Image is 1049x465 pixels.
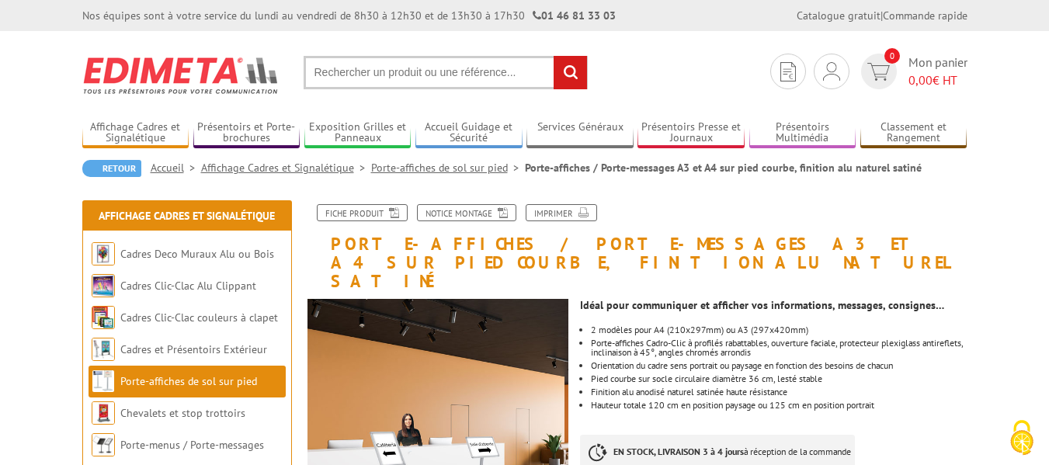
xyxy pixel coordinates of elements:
a: Fiche produit [317,204,408,221]
img: Edimeta [82,47,280,104]
img: Porte-affiches de sol sur pied [92,370,115,393]
button: Cookies (fenêtre modale) [995,412,1049,465]
div: Nos équipes sont à votre service du lundi au vendredi de 8h30 à 12h30 et de 13h30 à 17h30 [82,8,616,23]
img: Cadres Clic-Clac Alu Clippant [92,274,115,297]
a: Présentoirs Presse et Journaux [637,120,745,146]
a: Accueil [151,161,201,175]
img: Cadres Deco Muraux Alu ou Bois [92,242,115,265]
a: Cadres Clic-Clac couleurs à clapet [120,311,278,324]
img: Chevalets et stop trottoirs [92,401,115,425]
img: Cookies (fenêtre modale) [1002,418,1041,457]
img: Cadres et Présentoirs Extérieur [92,338,115,361]
a: Présentoirs Multimédia [749,120,856,146]
a: Classement et Rangement [860,120,967,146]
a: Affichage Cadres et Signalétique [82,120,189,146]
img: Porte-menus / Porte-messages [92,433,115,456]
span: 0 [884,48,900,64]
a: Imprimer [526,204,597,221]
li: Pied courbe sur socle circulaire diamètre 36 cm, lesté stable [591,374,967,383]
a: Affichage Cadres et Signalétique [99,209,275,223]
a: Cadres Clic-Clac Alu Clippant [120,279,256,293]
strong: EN STOCK, LIVRAISON 3 à 4 jours [613,446,744,457]
a: Retour [82,160,141,177]
a: Accueil Guidage et Sécurité [415,120,523,146]
a: Cadres et Présentoirs Extérieur [120,342,267,356]
input: rechercher [554,56,587,89]
a: Exposition Grilles et Panneaux [304,120,412,146]
a: Catalogue gratuit [797,9,881,23]
a: Cadres Deco Muraux Alu ou Bois [120,247,274,261]
div: Idéal pour communiquer et afficher vos informations, messages, consignes… [580,300,967,310]
a: Notice Montage [417,204,516,221]
img: devis rapide [823,62,840,81]
a: Porte-menus / Porte-messages [120,438,264,452]
span: Mon panier [908,54,967,89]
a: Chevalets et stop trottoirs [120,406,245,420]
p: 2 modèles pour A4 (210x297mm) ou A3 (297x420mm) [591,325,967,335]
a: Porte-affiches de sol sur pied [371,161,525,175]
a: Commande rapide [883,9,967,23]
a: Affichage Cadres et Signalétique [201,161,371,175]
img: Cadres Clic-Clac couleurs à clapet [92,306,115,329]
li: Hauteur totale 120 cm en position paysage ou 125 cm en position portrait [591,401,967,410]
span: € HT [908,71,967,89]
a: devis rapide 0 Mon panier 0,00€ HT [857,54,967,89]
a: Services Généraux [526,120,634,146]
img: devis rapide [780,62,796,82]
img: devis rapide [867,63,890,81]
div: | [797,8,967,23]
h1: Porte-affiches / Porte-messages A3 et A4 sur pied courbe, finition alu naturel satiné [296,204,979,291]
a: Présentoirs et Porte-brochures [193,120,300,146]
p: Porte-affiches Cadro-Clic à profilés rabattables, ouverture faciale, protecteur plexiglass antire... [591,338,967,357]
strong: 01 46 81 33 03 [533,9,616,23]
li: Finition alu anodisé naturel satinée haute résistance [591,387,967,397]
a: Porte-affiches de sol sur pied [120,374,257,388]
span: 0,00 [908,72,933,88]
input: Rechercher un produit ou une référence... [304,56,588,89]
li: Orientation du cadre sens portrait ou paysage en fonction des besoins de chacun [591,361,967,370]
li: Porte-affiches / Porte-messages A3 et A4 sur pied courbe, finition alu naturel satiné [525,160,922,175]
